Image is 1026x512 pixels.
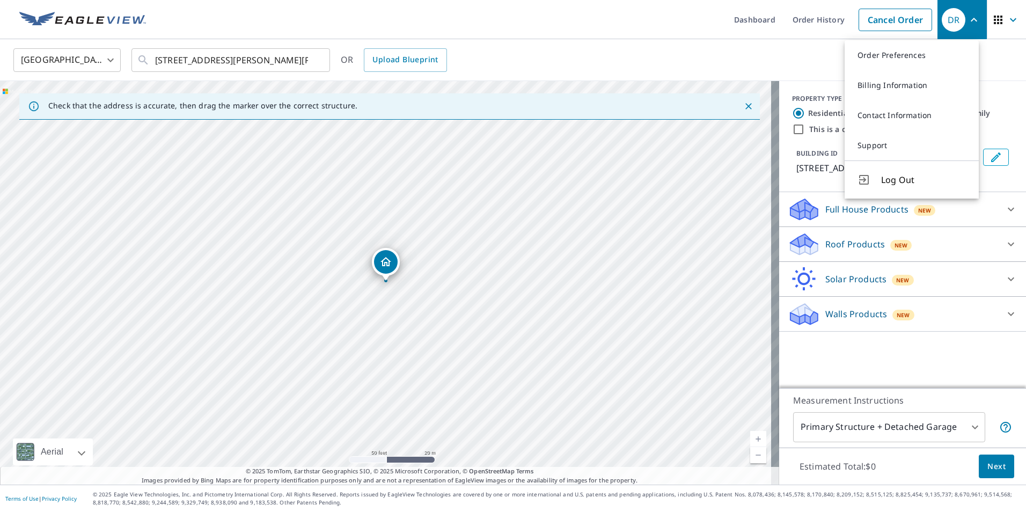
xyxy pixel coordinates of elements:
[825,308,887,320] p: Walls Products
[845,40,979,70] a: Order Preferences
[372,53,438,67] span: Upload Blueprint
[895,241,908,250] span: New
[999,421,1012,434] span: Your report will include the primary structure and a detached garage if one exists.
[896,276,910,284] span: New
[897,311,910,319] span: New
[793,412,985,442] div: Primary Structure + Detached Garage
[825,238,885,251] p: Roof Products
[942,8,965,32] div: DR
[796,149,838,158] p: BUILDING ID
[808,108,850,119] label: Residential
[13,438,93,465] div: Aerial
[845,130,979,160] a: Support
[845,70,979,100] a: Billing Information
[788,266,1017,292] div: Solar ProductsNew
[809,124,874,135] label: This is a complex
[881,173,966,186] span: Log Out
[983,149,1009,166] button: Edit building 1
[48,101,357,111] p: Check that the address is accurate, then drag the marker over the correct structure.
[825,203,908,216] p: Full House Products
[42,495,77,502] a: Privacy Policy
[364,48,446,72] a: Upload Blueprint
[469,467,514,475] a: OpenStreetMap
[825,273,886,286] p: Solar Products
[13,45,121,75] div: [GEOGRAPHIC_DATA]
[788,231,1017,257] div: Roof ProductsNew
[750,447,766,463] a: Current Level 19, Zoom Out
[516,467,534,475] a: Terms
[5,495,77,502] p: |
[987,460,1006,473] span: Next
[750,431,766,447] a: Current Level 19, Zoom In
[788,196,1017,222] div: Full House ProductsNew
[788,301,1017,327] div: Walls ProductsNew
[5,495,39,502] a: Terms of Use
[796,162,979,174] p: [STREET_ADDRESS][PERSON_NAME]
[791,455,884,478] p: Estimated Total: $0
[859,9,932,31] a: Cancel Order
[742,99,756,113] button: Close
[918,206,932,215] span: New
[341,48,447,72] div: OR
[792,94,1013,104] div: PROPERTY TYPE
[155,45,308,75] input: Search by address or latitude-longitude
[845,160,979,199] button: Log Out
[372,248,400,281] div: Dropped pin, building 1, Residential property, 50 Drowne Pkwy Rumford, RI 02916
[845,100,979,130] a: Contact Information
[93,491,1021,507] p: © 2025 Eagle View Technologies, Inc. and Pictometry International Corp. All Rights Reserved. Repo...
[793,394,1012,407] p: Measurement Instructions
[246,467,534,476] span: © 2025 TomTom, Earthstar Geographics SIO, © 2025 Microsoft Corporation, ©
[979,455,1014,479] button: Next
[19,12,146,28] img: EV Logo
[38,438,67,465] div: Aerial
